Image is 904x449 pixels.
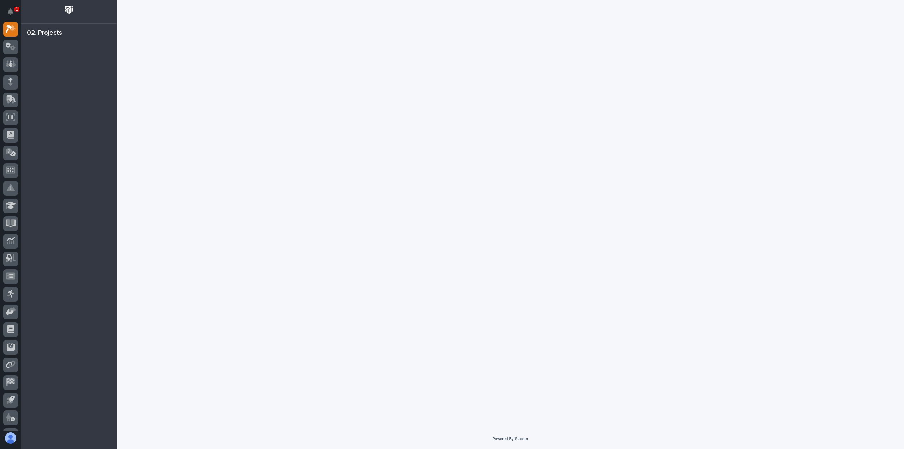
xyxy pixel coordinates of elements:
img: Workspace Logo [63,4,76,17]
button: users-avatar [3,431,18,445]
a: Powered By Stacker [492,437,528,441]
p: 1 [16,7,18,12]
div: Notifications1 [9,8,18,20]
button: Notifications [3,4,18,19]
div: 02. Projects [27,29,62,37]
